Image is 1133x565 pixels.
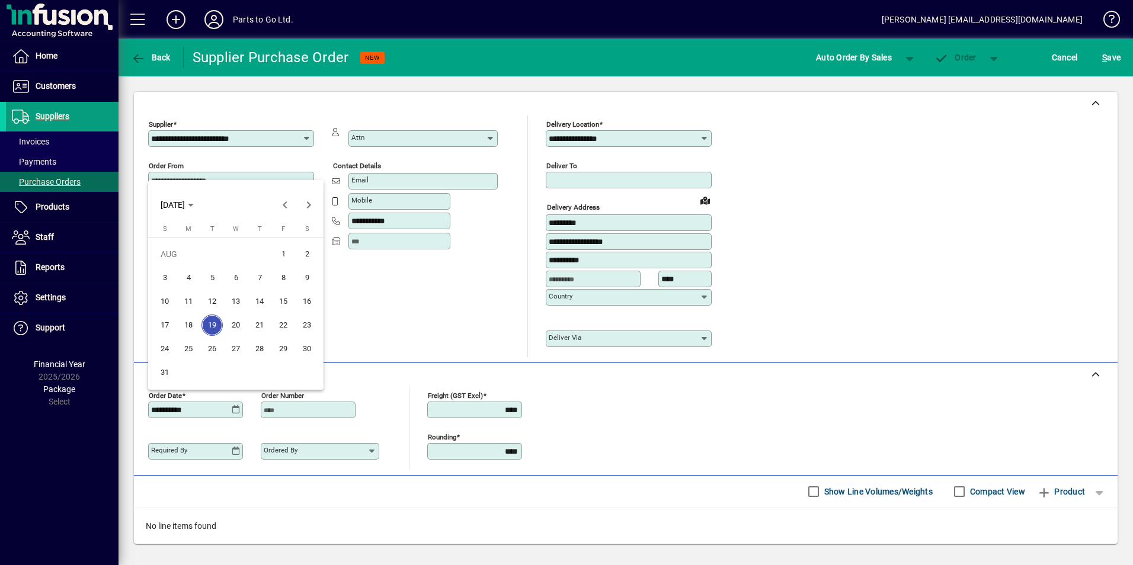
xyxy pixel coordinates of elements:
[224,313,248,337] button: Wed Aug 20 2025
[201,338,223,359] span: 26
[224,266,248,290] button: Wed Aug 06 2025
[200,337,224,361] button: Tue Aug 26 2025
[271,313,295,337] button: Fri Aug 22 2025
[295,313,319,337] button: Sat Aug 23 2025
[154,338,175,359] span: 24
[201,291,223,312] span: 12
[248,313,271,337] button: Thu Aug 21 2025
[271,242,295,266] button: Fri Aug 01 2025
[178,267,199,288] span: 4
[281,225,285,233] span: F
[273,193,297,217] button: Previous month
[249,338,270,359] span: 28
[248,290,271,313] button: Thu Aug 14 2025
[178,314,199,336] span: 18
[178,338,199,359] span: 25
[273,338,294,359] span: 29
[273,291,294,312] span: 15
[156,194,199,216] button: Choose month and year
[200,266,224,290] button: Tue Aug 05 2025
[200,313,224,337] button: Tue Aug 19 2025
[271,290,295,313] button: Fri Aug 15 2025
[249,291,270,312] span: 14
[295,337,319,361] button: Sat Aug 30 2025
[296,243,318,265] span: 2
[200,290,224,313] button: Tue Aug 12 2025
[273,243,294,265] span: 1
[271,337,295,361] button: Fri Aug 29 2025
[305,225,309,233] span: S
[225,338,247,359] span: 27
[201,267,223,288] span: 5
[296,314,318,336] span: 23
[178,291,199,312] span: 11
[177,313,200,337] button: Mon Aug 18 2025
[224,290,248,313] button: Wed Aug 13 2025
[163,225,167,233] span: S
[201,314,223,336] span: 19
[273,267,294,288] span: 8
[248,337,271,361] button: Thu Aug 28 2025
[153,361,177,384] button: Sun Aug 31 2025
[295,242,319,266] button: Sat Aug 02 2025
[225,291,247,312] span: 13
[249,314,270,336] span: 21
[249,267,270,288] span: 7
[154,362,175,383] span: 31
[177,266,200,290] button: Mon Aug 04 2025
[296,338,318,359] span: 30
[297,193,321,217] button: Next month
[258,225,262,233] span: T
[154,267,175,288] span: 3
[177,337,200,361] button: Mon Aug 25 2025
[177,290,200,313] button: Mon Aug 11 2025
[225,314,247,336] span: 20
[225,267,247,288] span: 6
[153,242,271,266] td: AUG
[153,266,177,290] button: Sun Aug 03 2025
[153,337,177,361] button: Sun Aug 24 2025
[210,225,215,233] span: T
[153,290,177,313] button: Sun Aug 10 2025
[185,225,191,233] span: M
[154,291,175,312] span: 10
[161,200,185,210] span: [DATE]
[153,313,177,337] button: Sun Aug 17 2025
[154,314,175,336] span: 17
[296,267,318,288] span: 9
[248,266,271,290] button: Thu Aug 07 2025
[296,291,318,312] span: 16
[295,266,319,290] button: Sat Aug 09 2025
[295,290,319,313] button: Sat Aug 16 2025
[273,314,294,336] span: 22
[224,337,248,361] button: Wed Aug 27 2025
[271,266,295,290] button: Fri Aug 08 2025
[233,225,239,233] span: W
